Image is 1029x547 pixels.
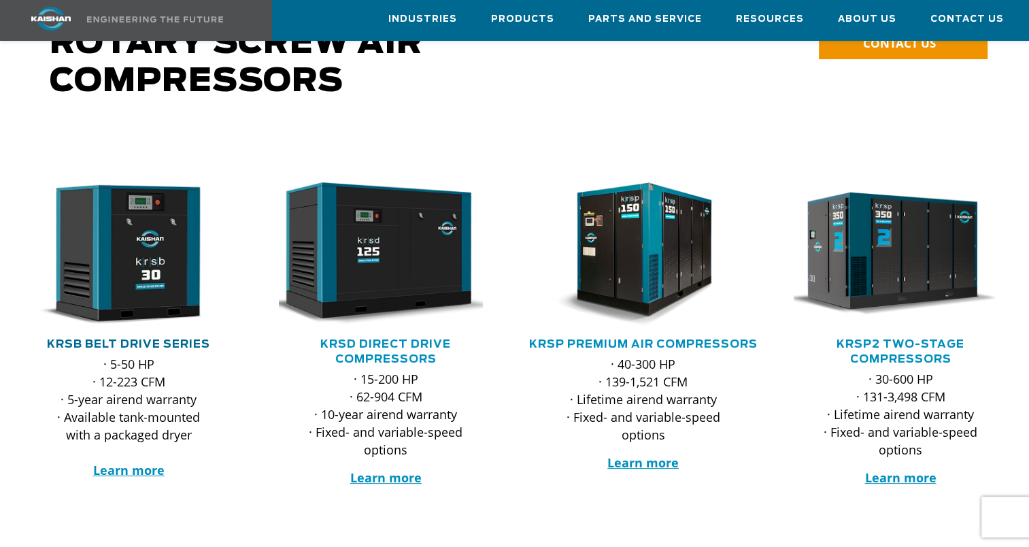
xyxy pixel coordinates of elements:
[279,182,492,327] div: krsd125
[862,35,935,51] span: CONTACT US
[93,462,165,478] a: Learn more
[47,339,210,350] a: KRSB Belt Drive Series
[12,182,226,327] img: krsb30
[864,469,936,486] a: Learn more
[49,355,208,479] p: · 5-50 HP · 12-223 CFM · 5-year airend warranty · Available tank-mounted with a packaged dryer
[930,1,1004,37] a: Contact Us
[350,469,422,486] a: Learn more
[526,182,741,327] img: krsp150
[388,12,457,27] span: Industries
[588,1,702,37] a: Parts and Service
[388,1,457,37] a: Industries
[736,12,804,27] span: Resources
[736,1,804,37] a: Resources
[529,339,758,350] a: KRSP Premium Air Compressors
[607,454,679,471] a: Learn more
[564,355,723,444] p: · 40-300 HP · 139-1,521 CFM · Lifetime airend warranty · Fixed- and variable-speed options
[838,12,896,27] span: About Us
[930,12,1004,27] span: Contact Us
[821,370,980,459] p: · 30-600 HP · 131-3,498 CFM · Lifetime airend warranty · Fixed- and variable-speed options
[320,339,451,365] a: KRSD Direct Drive Compressors
[794,182,1007,327] div: krsp350
[491,1,554,37] a: Products
[837,339,964,365] a: KRSP2 Two-Stage Compressors
[838,1,896,37] a: About Us
[588,12,702,27] span: Parts and Service
[491,12,554,27] span: Products
[269,182,483,327] img: krsd125
[537,182,750,327] div: krsp150
[22,182,235,327] div: krsb30
[783,182,998,327] img: krsp350
[306,370,465,459] p: · 15-200 HP · 62-904 CFM · 10-year airend warranty · Fixed- and variable-speed options
[819,29,988,59] a: CONTACT US
[87,16,223,22] img: Engineering the future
